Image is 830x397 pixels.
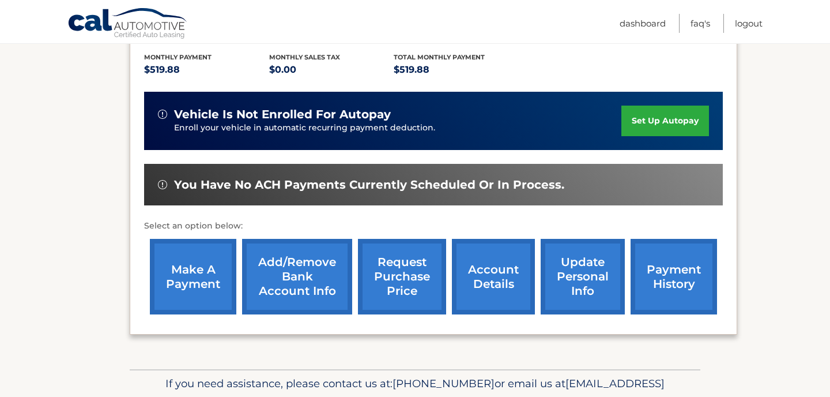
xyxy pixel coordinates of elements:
[269,53,340,61] span: Monthly sales Tax
[621,106,709,136] a: set up autopay
[174,107,391,122] span: vehicle is not enrolled for autopay
[158,110,167,119] img: alert-white.svg
[144,53,212,61] span: Monthly Payment
[150,239,236,314] a: make a payment
[691,14,710,33] a: FAQ's
[158,180,167,189] img: alert-white.svg
[620,14,666,33] a: Dashboard
[144,219,723,233] p: Select an option below:
[394,53,485,61] span: Total Monthly Payment
[358,239,446,314] a: request purchase price
[144,62,269,78] p: $519.88
[394,62,519,78] p: $519.88
[393,377,495,390] span: [PHONE_NUMBER]
[541,239,625,314] a: update personal info
[631,239,717,314] a: payment history
[452,239,535,314] a: account details
[174,122,621,134] p: Enroll your vehicle in automatic recurring payment deduction.
[174,178,564,192] span: You have no ACH payments currently scheduled or in process.
[269,62,394,78] p: $0.00
[735,14,763,33] a: Logout
[242,239,352,314] a: Add/Remove bank account info
[67,8,188,41] a: Cal Automotive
